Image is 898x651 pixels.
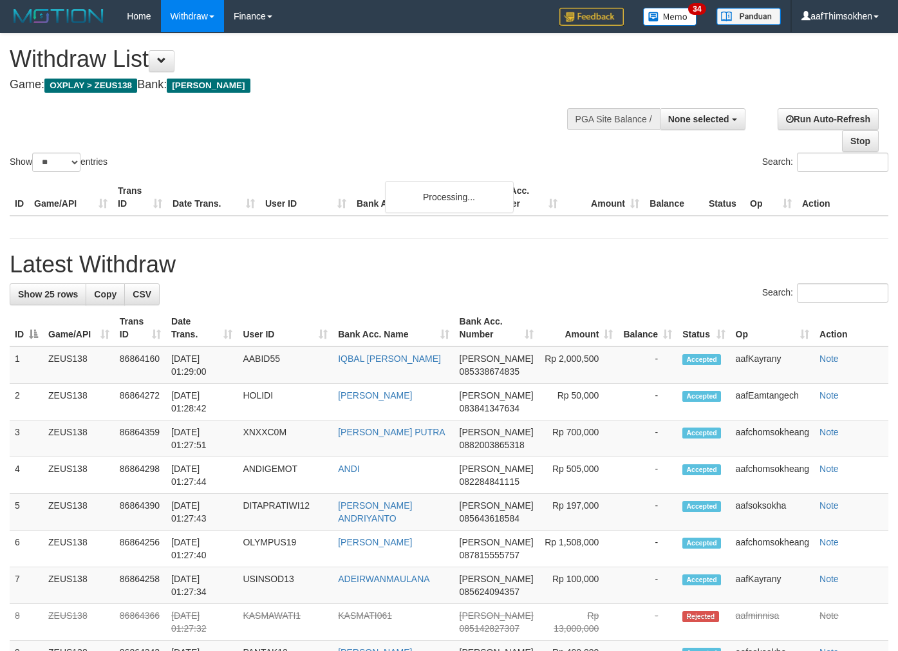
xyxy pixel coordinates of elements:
[814,310,888,346] th: Action
[618,604,677,641] td: -
[618,346,677,384] td: -
[238,457,333,494] td: ANDIGEMOT
[166,457,238,494] td: [DATE] 01:27:44
[668,114,729,124] span: None selected
[731,346,814,384] td: aafKayrany
[10,283,86,305] a: Show 25 rows
[167,79,250,93] span: [PERSON_NAME]
[460,587,519,597] span: Copy 085624094357 to clipboard
[819,500,839,511] a: Note
[731,310,814,346] th: Op: activate to sort column ascending
[682,538,721,549] span: Accepted
[333,310,454,346] th: Bank Acc. Name: activate to sort column ascending
[460,354,534,364] span: [PERSON_NAME]
[677,310,730,346] th: Status: activate to sort column ascending
[682,574,721,585] span: Accepted
[166,494,238,531] td: [DATE] 01:27:43
[460,537,534,547] span: [PERSON_NAME]
[18,289,78,299] span: Show 25 rows
[124,283,160,305] a: CSV
[460,610,534,621] span: [PERSON_NAME]
[115,531,166,567] td: 86864256
[563,179,644,216] th: Amount
[797,153,888,172] input: Search:
[29,179,113,216] th: Game/API
[762,283,888,303] label: Search:
[819,464,839,474] a: Note
[618,567,677,604] td: -
[460,366,519,377] span: Copy 085338674835 to clipboard
[338,610,392,621] a: KASMATI061
[454,310,539,346] th: Bank Acc. Number: activate to sort column ascending
[238,310,333,346] th: User ID: activate to sort column ascending
[166,531,238,567] td: [DATE] 01:27:40
[32,153,80,172] select: Showentries
[43,604,115,641] td: ZEUS138
[688,3,706,15] span: 34
[10,79,586,91] h4: Game: Bank:
[10,6,108,26] img: MOTION_logo.png
[460,574,534,584] span: [PERSON_NAME]
[115,494,166,531] td: 86864390
[682,391,721,402] span: Accepted
[10,420,43,457] td: 3
[460,440,525,450] span: Copy 0882003865318 to clipboard
[43,494,115,531] td: ZEUS138
[460,513,519,524] span: Copy 085643618584 to clipboard
[539,384,619,420] td: Rp 50,000
[238,604,333,641] td: KASMAWATI1
[338,574,429,584] a: ADEIRWANMAULANA
[797,179,888,216] th: Action
[762,153,888,172] label: Search:
[460,500,534,511] span: [PERSON_NAME]
[166,310,238,346] th: Date Trans.: activate to sort column ascending
[238,420,333,457] td: XNXXC0M
[745,179,797,216] th: Op
[10,604,43,641] td: 8
[238,384,333,420] td: HOLIDI
[338,427,445,437] a: [PERSON_NAME] PUTRA
[10,494,43,531] td: 5
[338,354,441,364] a: IQBAL [PERSON_NAME]
[731,531,814,567] td: aafchomsokheang
[819,610,839,621] a: Note
[567,108,660,130] div: PGA Site Balance /
[115,384,166,420] td: 86864272
[819,427,839,437] a: Note
[115,346,166,384] td: 86864160
[166,420,238,457] td: [DATE] 01:27:51
[539,494,619,531] td: Rp 197,000
[731,494,814,531] td: aafsoksokha
[10,346,43,384] td: 1
[238,346,333,384] td: AABID55
[731,567,814,604] td: aafKayrany
[43,310,115,346] th: Game/API: activate to sort column ascending
[166,604,238,641] td: [DATE] 01:27:32
[618,494,677,531] td: -
[618,310,677,346] th: Balance: activate to sort column ascending
[539,420,619,457] td: Rp 700,000
[704,179,745,216] th: Status
[385,181,514,213] div: Processing...
[460,390,534,401] span: [PERSON_NAME]
[460,403,519,413] span: Copy 083841347634 to clipboard
[660,108,745,130] button: None selected
[559,8,624,26] img: Feedback.jpg
[460,464,534,474] span: [PERSON_NAME]
[797,283,888,303] input: Search:
[819,574,839,584] a: Note
[618,384,677,420] td: -
[460,623,519,634] span: Copy 085142827307 to clipboard
[618,531,677,567] td: -
[618,420,677,457] td: -
[10,46,586,72] h1: Withdraw List
[166,346,238,384] td: [DATE] 01:29:00
[819,390,839,401] a: Note
[260,179,351,216] th: User ID
[10,457,43,494] td: 4
[44,79,137,93] span: OXPLAY > ZEUS138
[115,310,166,346] th: Trans ID: activate to sort column ascending
[338,500,412,524] a: [PERSON_NAME] ANDRIYANTO
[842,130,879,152] a: Stop
[86,283,125,305] a: Copy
